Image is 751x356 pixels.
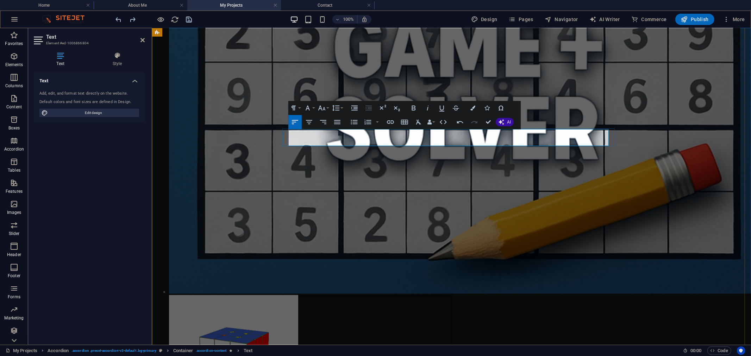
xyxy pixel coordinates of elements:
[390,101,403,115] button: Subscript
[480,101,494,115] button: Icons
[244,347,252,355] span: Click to select. Double-click to edit
[171,15,179,24] i: Reload page
[435,101,449,115] button: Underline (Ctrl+U)
[8,167,20,173] p: Tables
[720,14,748,25] button: More
[587,14,623,25] button: AI Writer
[302,101,316,115] button: Font Family
[453,115,467,129] button: Undo (Ctrl+Z)
[159,349,162,352] i: This element is a customizable preset
[288,115,302,129] button: Align Left
[90,52,145,67] h4: Style
[5,62,23,68] p: Elements
[737,347,745,355] button: Usercentrics
[173,347,193,355] span: Click to select. Double-click to edit
[317,115,330,129] button: Align Right
[348,101,361,115] button: Increase Indent
[46,40,131,46] h3: Element #ed-1006866804
[494,101,508,115] button: Special Characters
[46,34,145,40] h2: Text
[8,273,20,279] p: Footer
[681,16,709,23] span: Publish
[171,15,179,24] button: reload
[7,252,21,258] p: Header
[361,16,368,23] i: On resize automatically adjust zoom level to fit chosen device.
[6,347,37,355] a: Click to cancel selection. Double-click to open Pages
[496,118,514,126] button: AI
[7,210,21,215] p: Images
[407,101,420,115] button: Bold (Ctrl+B)
[362,101,375,115] button: Decrease Indent
[332,15,357,24] button: 100%
[196,347,227,355] span: . accordion-content
[9,231,20,236] p: Slider
[466,101,480,115] button: Colors
[39,91,139,97] div: Add, edit, and format text directly on the website.
[723,16,745,23] span: More
[361,115,375,129] button: Ordered List
[471,16,497,23] span: Design
[695,348,696,353] span: :
[34,52,90,67] h4: Text
[288,101,302,115] button: Paragraph Format
[468,14,500,25] button: Design
[375,115,380,129] button: Ordered List
[542,14,581,25] button: Navigator
[6,104,22,110] p: Content
[34,72,145,85] h4: Text
[71,347,156,355] span: . accordion .preset-accordion-v3-default .bg-primary
[4,315,24,321] p: Marketing
[40,15,93,24] img: Editor Logo
[5,41,23,46] p: Favorites
[421,101,434,115] button: Italic (Ctrl+I)
[302,115,316,129] button: Align Center
[5,83,23,89] p: Columns
[437,115,450,129] button: HTML
[449,101,463,115] button: Strikethrough
[482,115,495,129] button: Confirm (Ctrl+⏎)
[343,15,354,24] h6: 100%
[398,115,411,129] button: Insert Table
[711,347,728,355] span: Code
[507,120,511,124] span: AI
[690,347,701,355] span: 00 00
[317,101,330,115] button: Font Size
[376,101,389,115] button: Superscript
[48,347,69,355] span: Click to select. Double-click to edit
[39,99,139,105] div: Default colors and font sizes are defined in Design.
[675,14,714,25] button: Publish
[157,15,165,24] button: Click here to leave preview mode and continue editing
[426,115,436,129] button: Data Bindings
[683,347,702,355] h6: Session time
[187,1,281,9] h4: My Projects
[331,115,344,129] button: Align Justify
[628,14,670,25] button: Commerce
[4,146,24,152] p: Accordion
[8,294,20,300] p: Forms
[412,115,425,129] button: Clear Formatting
[39,109,139,117] button: Edit design
[707,347,731,355] button: Code
[8,125,20,131] p: Boxes
[281,1,375,9] h4: Contact
[631,16,667,23] span: Commerce
[545,16,578,23] span: Navigator
[589,16,620,23] span: AI Writer
[48,347,252,355] nav: breadcrumb
[6,189,23,194] p: Features
[509,16,533,23] span: Pages
[331,101,344,115] button: Line Height
[506,14,536,25] button: Pages
[384,115,397,129] button: Insert Link
[468,115,481,129] button: Redo (Ctrl+Shift+Z)
[230,349,233,352] i: Element contains an animation
[94,1,187,9] h4: About Me
[348,115,361,129] button: Unordered List
[50,109,137,117] span: Edit design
